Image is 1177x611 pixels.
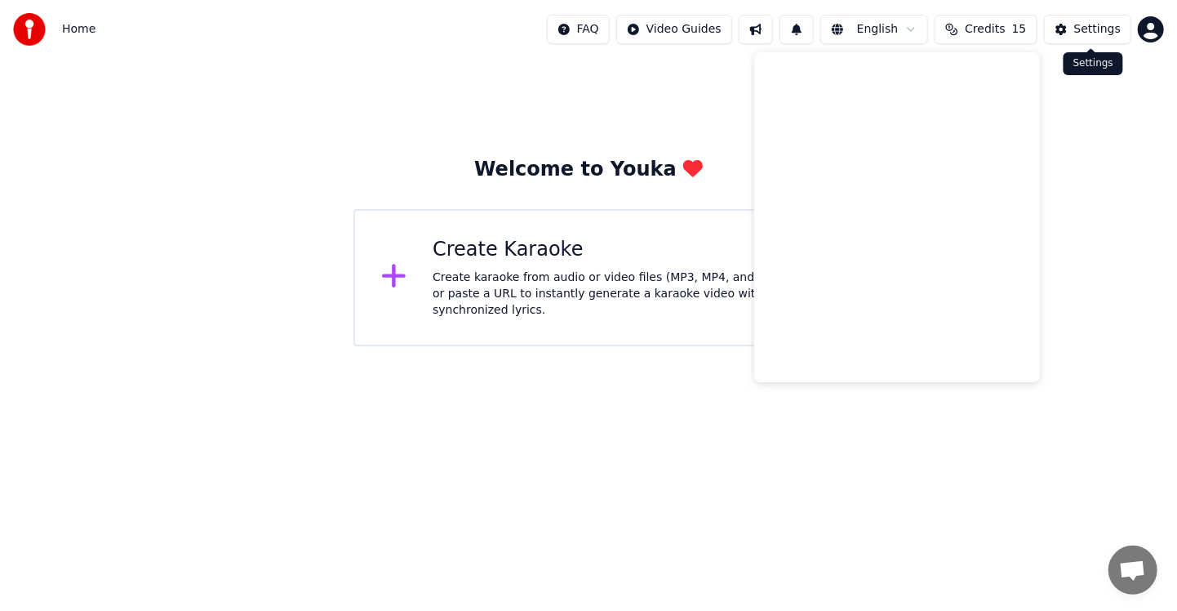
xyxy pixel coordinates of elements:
div: Create karaoke from audio or video files (MP3, MP4, and more), or paste a URL to instantly genera... [433,270,796,319]
button: Credits15 [935,15,1037,44]
button: Settings [1044,15,1131,44]
a: Open chat [1108,546,1157,595]
div: Create Karaoke [433,237,796,263]
div: Settings [1064,52,1123,75]
button: Video Guides [616,15,732,44]
div: Welcome to Youka [474,157,703,183]
nav: breadcrumb [62,21,95,38]
div: Settings [1074,21,1121,38]
span: 15 [1012,21,1027,38]
img: youka [13,13,46,46]
button: FAQ [547,15,610,44]
span: Credits [965,21,1005,38]
span: Home [62,21,95,38]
